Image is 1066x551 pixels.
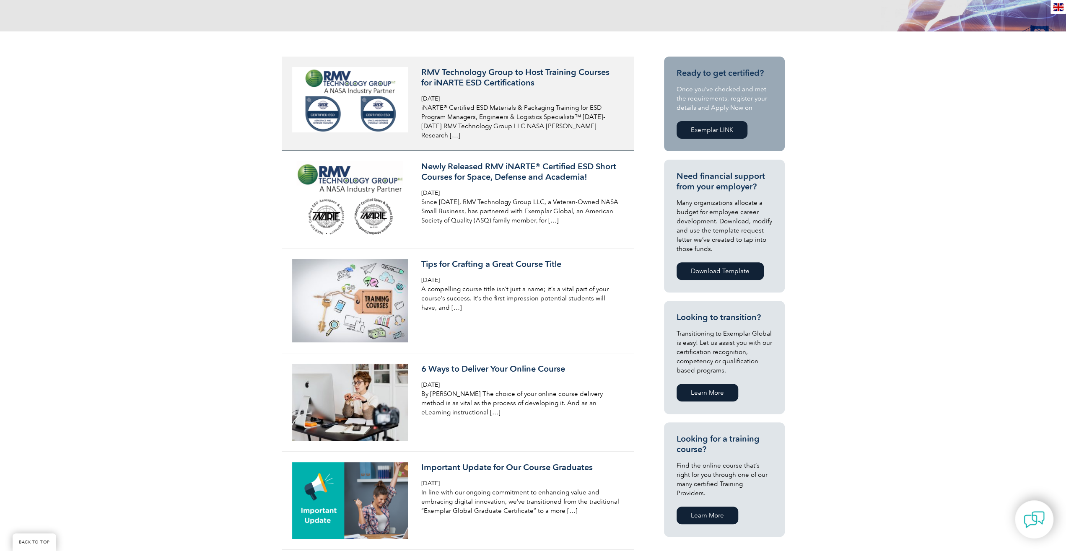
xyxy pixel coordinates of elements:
a: Exemplar LINK [677,121,747,139]
a: Important Update for Our Course Graduates [DATE] In line with our ongoing commitment to enhancing... [282,452,634,550]
span: [DATE] [421,277,440,284]
h3: Tips for Crafting a Great Course Title [421,259,620,269]
span: [DATE] [421,189,440,197]
p: A compelling course title isn’t just a name; it’s a vital part of your course’s success. It’s the... [421,285,620,312]
h3: Important Update for Our Course Graduates [421,462,620,473]
a: BACK TO TOP [13,533,56,551]
span: [DATE] [421,480,440,487]
p: In line with our ongoing commitment to enhancing value and embracing digital innovation, we’ve tr... [421,488,620,515]
img: Auditor-Online-image-640x360-640-x-416-px-3-300x169.png [292,67,408,132]
a: RMV Technology Group to Host Training Courses for iNARTE ESD Certifications [DATE] iNARTE® Certif... [282,57,634,151]
a: Learn More [677,507,738,524]
p: Since [DATE], RMV Technology Group LLC, a Veteran-Owned NASA Small Business, has partnered with E... [421,197,620,225]
h3: RMV Technology Group to Host Training Courses for iNARTE ESD Certifications [421,67,620,88]
a: Tips for Crafting a Great Course Title [DATE] A compelling course title isn’t just a name; it’s a... [282,248,634,353]
p: Once you’ve checked and met the requirements, register your details and Apply Now on [677,85,772,112]
img: online-course-300x200.jpg [292,364,408,441]
p: Many organizations allocate a budget for employee career development. Download, modify and use th... [677,198,772,254]
h3: Newly Released RMV iNARTE® Certified ESD Short Courses for Space, Defense and Academia! [421,161,620,182]
h3: Ready to get certified? [677,68,772,78]
img: course-graduate-300x199.png [292,462,408,539]
p: Transitioning to Exemplar Global is easy! Let us assist you with our certification recognition, c... [677,329,772,375]
p: By [PERSON_NAME] The choice of your online course delivery method is as vital as the process of d... [421,389,620,417]
span: [DATE] [421,95,440,102]
img: en [1053,3,1063,11]
h3: Looking for a training course? [677,434,772,455]
img: rmv-300x197.png [292,161,408,238]
h3: 6 Ways to Deliver Your Online Course [421,364,620,374]
span: [DATE] [421,381,440,388]
p: iNARTE® Certified ESD Materials & Packaging Training for ESD Program Managers, Engineers & Logist... [421,103,620,140]
h3: Looking to transition? [677,312,772,323]
h3: Need financial support from your employer? [677,171,772,192]
a: Newly Released RMV iNARTE® Certified ESD Short Courses for Space, Defense and Academia! [DATE] Si... [282,151,634,248]
a: Learn More [677,384,738,401]
img: contact-chat.png [1024,509,1045,530]
p: Find the online course that’s right for you through one of our many certified Training Providers. [677,461,772,498]
a: Download Template [677,262,764,280]
img: training-course-300x216.jpg [292,259,408,342]
a: 6 Ways to Deliver Your Online Course [DATE] By [PERSON_NAME] The choice of your online course del... [282,353,634,452]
